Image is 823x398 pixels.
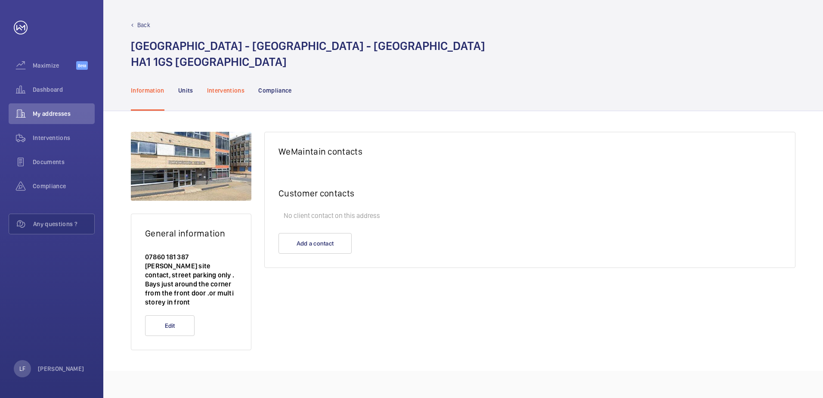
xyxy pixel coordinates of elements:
p: Compliance [258,86,292,95]
span: Compliance [33,182,95,190]
p: 07860 181 387 [PERSON_NAME] site contact, street parking only . Bays just around the corner from ... [145,252,237,307]
p: LF [19,364,25,373]
h2: General information [145,228,237,239]
span: Interventions [33,134,95,142]
h2: WeMaintain contacts [278,146,781,157]
h1: [GEOGRAPHIC_DATA] - [GEOGRAPHIC_DATA] - [GEOGRAPHIC_DATA] HA1 1GS [GEOGRAPHIC_DATA] [131,38,485,70]
span: My addresses [33,109,95,118]
span: Dashboard [33,85,95,94]
button: Add a contact [278,233,352,254]
h2: Customer contacts [278,188,781,199]
span: Any questions ? [33,220,94,228]
span: Maximize [33,61,76,70]
button: Edit [145,315,195,336]
p: Back [137,21,150,29]
p: No client contact on this address [278,207,781,224]
p: [PERSON_NAME] [38,364,84,373]
p: Interventions [207,86,245,95]
p: Information [131,86,164,95]
span: Beta [76,61,88,70]
p: Units [178,86,193,95]
span: Documents [33,158,95,166]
